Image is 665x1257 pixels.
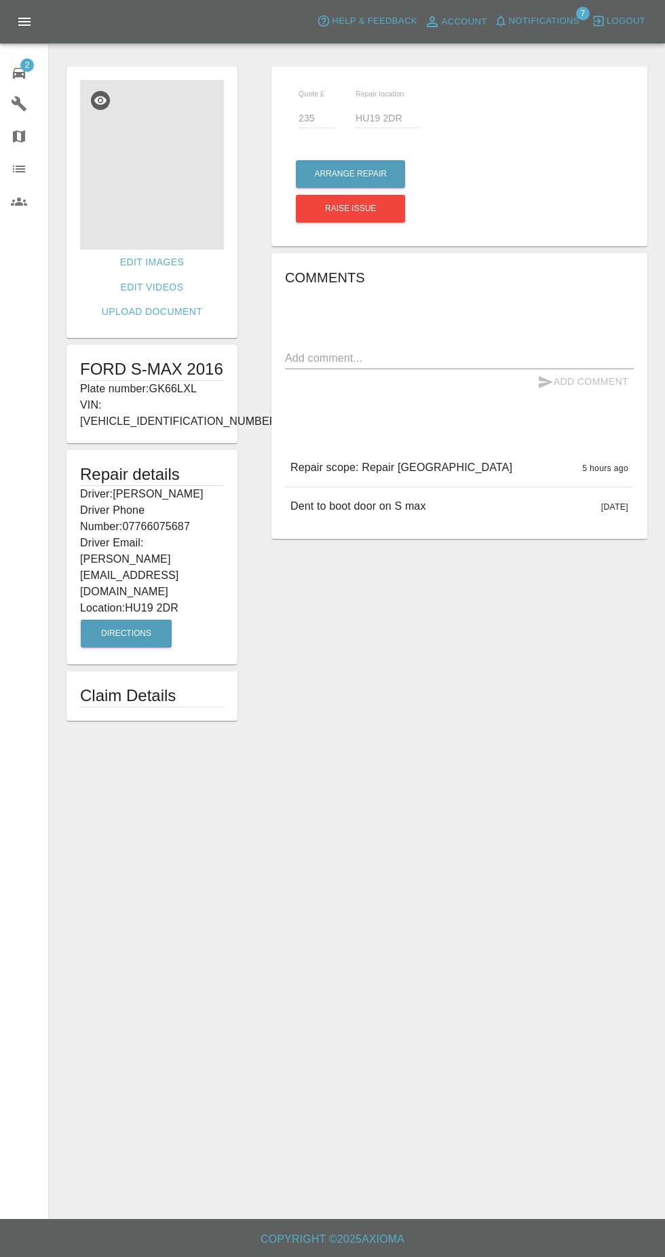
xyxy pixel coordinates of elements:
button: Logout [588,11,649,32]
button: Help & Feedback [313,11,420,32]
p: Driver Phone Number: 07766075687 [80,502,224,535]
button: Arrange Repair [296,160,405,188]
h6: Copyright © 2025 Axioma [11,1230,654,1249]
span: Account [442,14,487,30]
span: 2 [20,58,34,72]
h5: Repair details [80,464,224,485]
p: Driver Email: [PERSON_NAME][EMAIL_ADDRESS][DOMAIN_NAME] [80,535,224,600]
img: 0325593e-fb2c-4b0b-8226-cca22f4cc57a [80,80,224,250]
span: Quote £ [299,90,324,98]
span: Notifications [509,14,579,29]
a: Edit Images [115,250,189,275]
h1: Claim Details [80,685,224,707]
button: Raise issue [296,195,405,223]
button: Notifications [491,11,583,32]
h6: Comments [285,267,634,288]
span: [DATE] [601,502,628,512]
span: Logout [607,14,645,29]
a: Edit Videos [115,275,189,300]
p: VIN: [VEHICLE_IDENTIFICATION_NUMBER] [80,397,224,430]
p: Driver: [PERSON_NAME] [80,486,224,502]
span: 7 [576,7,590,20]
p: Repair scope: Repair [GEOGRAPHIC_DATA] [290,459,512,476]
p: Location: HU19 2DR [80,600,224,616]
button: Directions [81,620,172,648]
button: Open drawer [8,5,41,38]
span: Help & Feedback [332,14,417,29]
a: Upload Document [96,299,208,324]
span: Repair location [356,90,404,98]
span: 5 hours ago [582,464,628,473]
p: Plate number: GK66LXL [80,381,224,397]
h1: FORD S-MAX 2016 [80,358,224,380]
a: Account [421,11,491,33]
p: Dent to boot door on S max [290,498,426,514]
